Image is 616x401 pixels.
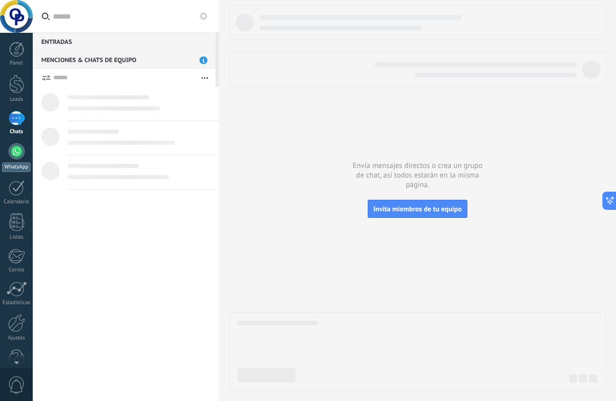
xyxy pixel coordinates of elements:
[2,234,31,241] div: Listas
[199,56,208,64] span: 1
[2,60,31,67] div: Panel
[2,300,31,306] div: Estadísticas
[2,129,31,135] div: Chats
[194,69,216,87] button: Más
[2,267,31,273] div: Correo
[2,96,31,103] div: Leads
[2,199,31,205] div: Calendario
[33,50,216,69] div: Menciones & Chats de equipo
[373,204,461,213] span: Invita miembros de tu equipo
[2,335,31,341] div: Ajustes
[368,200,467,218] button: Invita miembros de tu equipo
[33,32,216,50] div: Entradas
[2,162,31,172] div: WhatsApp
